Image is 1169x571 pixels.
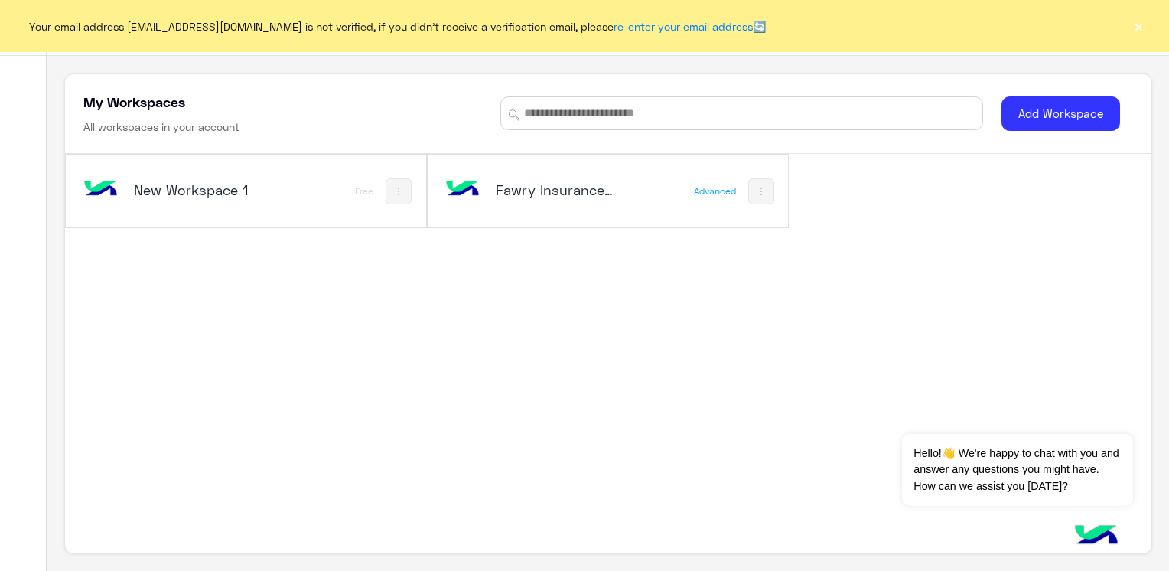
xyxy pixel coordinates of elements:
h6: All workspaces in your account [83,119,239,135]
a: re-enter your email address [614,20,753,33]
button: Add Workspace [1001,96,1120,131]
span: Hello!👋 We're happy to chat with you and answer any questions you might have. How can we assist y... [902,434,1132,506]
div: Advanced [694,185,736,197]
span: Your email address [EMAIL_ADDRESS][DOMAIN_NAME] is not verified, if you didn't receive a verifica... [29,18,766,34]
h5: New Workspace 1 [134,181,253,199]
button: × [1131,18,1146,34]
h5: Fawry Insurance Brokerage`s [496,181,615,199]
img: bot image [442,169,484,210]
img: bot image [80,169,122,210]
img: hulul-logo.png [1070,510,1123,563]
h5: My Workspaces [83,93,185,111]
div: Free [355,185,373,197]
